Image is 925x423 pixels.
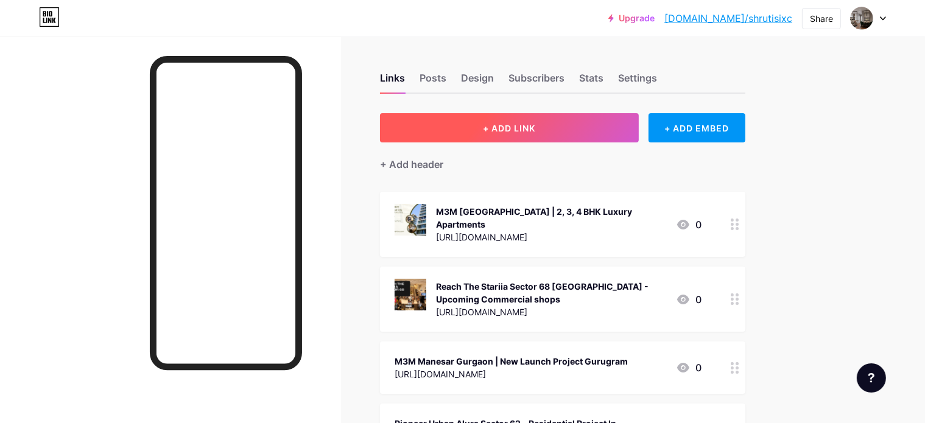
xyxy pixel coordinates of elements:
[483,123,535,133] span: + ADD LINK
[380,71,405,93] div: Links
[649,113,745,142] div: + ADD EMBED
[395,279,426,310] img: Reach The Stariia Sector 68 Gurgaon - Upcoming Commercial shops
[850,7,873,30] img: Shruti Singh
[380,157,443,172] div: + Add header
[436,231,666,243] div: [URL][DOMAIN_NAME]
[508,71,564,93] div: Subscribers
[676,292,702,307] div: 0
[676,217,702,232] div: 0
[461,71,494,93] div: Design
[810,12,833,25] div: Share
[436,280,666,306] div: Reach The Stariia Sector 68 [GEOGRAPHIC_DATA] - Upcoming Commercial shops
[676,360,702,375] div: 0
[436,306,666,318] div: [URL][DOMAIN_NAME]
[395,355,628,368] div: M3M Manesar Gurgaon | New Launch Project Gurugram
[395,204,426,236] img: M3M Gurgaon International City Manesar | 2, 3, 4 BHK Luxury Apartments
[436,205,666,231] div: M3M [GEOGRAPHIC_DATA] | 2, 3, 4 BHK Luxury Apartments
[380,113,639,142] button: + ADD LINK
[608,13,655,23] a: Upgrade
[618,71,657,93] div: Settings
[664,11,792,26] a: [DOMAIN_NAME]/shrutisixc
[420,71,446,93] div: Posts
[395,368,628,380] div: [URL][DOMAIN_NAME]
[579,71,603,93] div: Stats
